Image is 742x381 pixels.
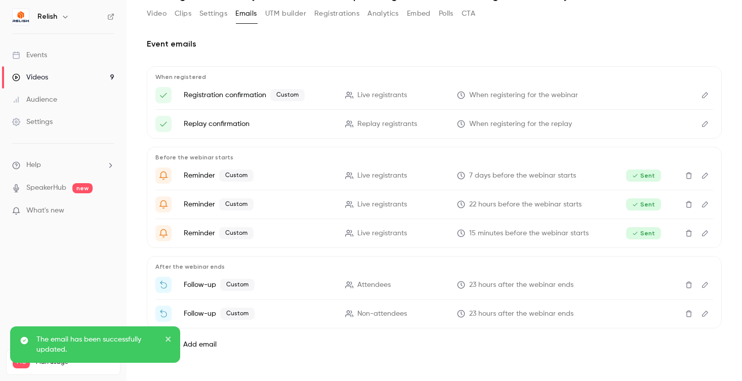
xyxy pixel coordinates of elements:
span: When registering for the webinar [469,90,578,101]
span: 7 days before the webinar starts [469,171,576,181]
div: Audience [12,95,57,105]
div: Settings [12,117,53,127]
button: CTA [462,6,475,22]
button: Video [147,6,167,22]
button: Delete [681,196,697,213]
li: Here's your access link to {{ event_name }}! [155,116,713,132]
li: This Time Next Week! [155,167,713,184]
p: Reminder [184,198,333,210]
span: 22 hours before the webinar starts [469,199,582,210]
span: Live registrants [357,171,407,181]
span: Custom [219,198,254,210]
span: When registering for the replay [469,119,572,130]
div: Videos [12,72,48,82]
p: Follow-up [184,308,333,320]
span: Custom [220,279,255,291]
button: Analytics [367,6,399,22]
span: Replay registrants [357,119,417,130]
button: Edit [697,116,713,132]
button: Registrations [314,6,359,22]
span: Custom [220,308,255,320]
iframe: Noticeable Trigger [102,206,114,216]
span: Custom [219,227,254,239]
span: Non-attendees [357,309,407,319]
span: new [72,183,93,193]
p: The email has been successfully updated. [36,334,158,355]
li: help-dropdown-opener [12,160,114,171]
span: Live registrants [357,228,407,239]
button: Emails [235,6,257,22]
p: Registration confirmation [184,89,333,101]
label: Add email [183,340,217,350]
div: Events [12,50,47,60]
li: See You in Less Than 24 Hours [155,196,713,213]
h6: Relish [37,12,57,22]
span: Sent [626,198,661,210]
p: Before the webinar starts [155,153,713,161]
button: Delete [681,306,697,322]
p: Replay confirmation [184,119,333,129]
span: Sent [626,227,661,239]
button: Clips [175,6,191,22]
p: Follow-up [184,279,333,291]
span: Attendees [357,280,391,290]
span: Help [26,160,41,171]
p: Reminder [184,170,333,182]
a: SpeakerHub [26,183,66,193]
li: {{ registrant_first_name }}, Join Us Live! [155,225,713,241]
button: Delete [681,225,697,241]
button: UTM builder [265,6,306,22]
span: 23 hours after the webinar ends [469,280,573,290]
span: Sent [626,170,661,182]
span: 23 hours after the webinar ends [469,309,573,319]
button: Embed [407,6,431,22]
button: Delete [681,167,697,184]
button: Delete [681,277,697,293]
span: What's new [26,205,64,216]
span: Custom [270,89,305,101]
p: When registered [155,73,713,81]
span: Custom [219,170,254,182]
p: After the webinar ends [155,263,713,271]
button: Polls [439,6,454,22]
li: Success, {{ registrant_first_name }}! [155,87,713,103]
span: 15 minutes before the webinar starts [469,228,589,239]
button: Edit [697,277,713,293]
button: Edit [697,87,713,103]
span: Live registrants [357,90,407,101]
button: Edit [697,225,713,241]
span: Live registrants [357,199,407,210]
button: Edit [697,306,713,322]
p: Reminder [184,227,333,239]
li: Thanks for attending! [155,277,713,293]
button: Edit [697,167,713,184]
li: We Missed You Yesterday [155,306,713,322]
button: close [165,334,172,347]
button: Edit [697,196,713,213]
img: Relish [13,9,29,25]
button: Settings [199,6,227,22]
h2: Event emails [147,38,722,50]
